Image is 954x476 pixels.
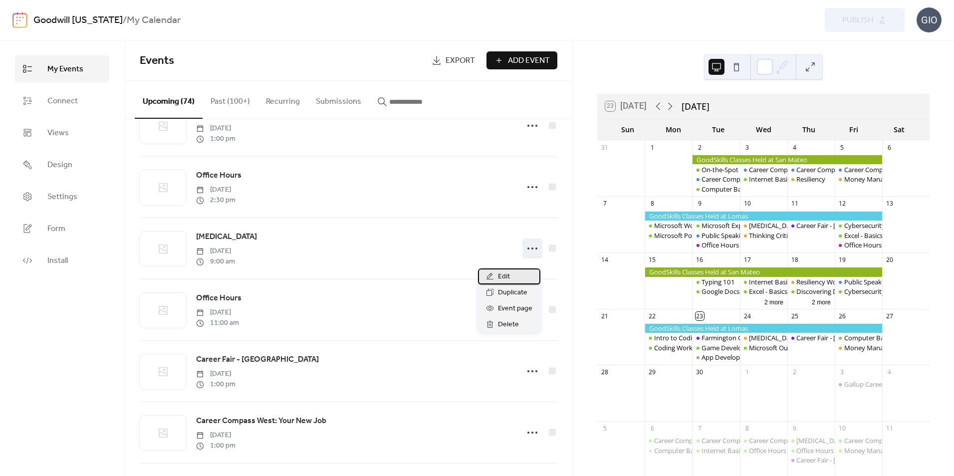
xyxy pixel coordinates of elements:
div: 31 [601,143,609,152]
span: Office Hours [196,170,241,182]
div: Microsoft Explorer [692,221,739,230]
div: On-the-Spot Hiring Fair [702,165,770,174]
div: 27 [885,312,894,320]
div: Microsoft PowerPoint [645,231,692,240]
div: Career Compass North: Career Exploration [654,436,780,445]
div: 26 [838,312,846,320]
div: 1 [743,368,751,377]
a: Career Fair - [GEOGRAPHIC_DATA] [196,353,319,366]
a: Goodwill [US_STATE] [33,11,123,30]
span: Views [47,127,69,139]
div: Game Development [702,343,762,352]
span: Design [47,159,72,171]
div: 5 [838,143,846,152]
div: Career Compass East: Resume/Applying [692,436,739,445]
div: GoodSkills Classes Held at San Mateo [692,155,882,164]
span: Career Fair - [GEOGRAPHIC_DATA] [196,354,319,366]
div: Microsoft Explorer [702,221,756,230]
div: Office Hours [692,240,739,249]
div: [MEDICAL_DATA] [749,221,800,230]
div: Internet Basics [702,446,746,455]
div: Computer Basics [692,185,739,194]
div: Money Management [835,175,882,184]
div: GoodSkills Classes Held at San Mateo [645,267,882,276]
div: 7 [601,200,609,208]
div: 19 [838,256,846,264]
div: 8 [648,200,657,208]
div: 20 [885,256,894,264]
div: Office Hours [835,240,882,249]
div: Microsoft PowerPoint [654,231,719,240]
div: Excel - Basics [835,231,882,240]
div: [DATE] [682,100,710,113]
span: [DATE] [196,369,236,379]
span: Office Hours [196,292,241,304]
div: Gallup Career Fair [835,380,882,389]
div: Internet Basics [740,277,787,286]
div: [MEDICAL_DATA] Workshop [749,333,833,342]
a: Design [15,151,109,178]
span: Events [140,50,174,72]
div: Sat [876,119,922,140]
div: 30 [696,368,704,377]
button: 2 more [808,297,835,306]
div: Career Fair - Albuquerque [787,333,835,342]
b: My Calendar [127,11,181,30]
div: Money Management [844,175,907,184]
div: Thinking Critically [749,231,801,240]
div: Career Compass South: Interviewing [740,436,787,445]
div: On-the-Spot Hiring Fair [692,165,739,174]
div: Excel - Basics [740,287,787,296]
div: 15 [648,256,657,264]
a: Connect [15,87,109,114]
div: Public Speaking Intro [692,231,739,240]
div: 10 [838,424,846,433]
span: 2:30 pm [196,195,236,206]
div: Money Management [835,446,882,455]
div: 2 [696,143,704,152]
div: Career Fair - Albuquerque [787,456,835,465]
a: My Events [15,55,109,82]
div: Career Fair - [GEOGRAPHIC_DATA] [796,221,898,230]
div: Career Compass East: Resume/Applying [702,436,819,445]
div: Stress Management [740,221,787,230]
div: 8 [743,424,751,433]
span: [DATE] [196,246,235,256]
div: Microsoft Word [654,221,701,230]
span: My Events [47,63,83,75]
b: / [123,11,127,30]
div: 6 [885,143,894,152]
div: 17 [743,256,751,264]
div: App Development [692,353,739,362]
a: Export [424,51,482,69]
span: Form [47,223,65,235]
div: Fri [831,119,877,140]
div: Career Fair - [GEOGRAPHIC_DATA] [796,456,898,465]
div: 24 [743,312,751,320]
div: Office Hours [796,446,834,455]
div: Cybersecurity [835,287,882,296]
div: 3 [743,143,751,152]
div: Career Compass North: Career Exploration [645,436,692,445]
div: 29 [648,368,657,377]
div: Career Compass East: Resume/Applying [749,165,867,174]
div: 25 [790,312,799,320]
div: 28 [601,368,609,377]
div: 21 [601,312,609,320]
div: Career Compass West: Your New Job [835,436,882,445]
div: Career Compass West: Your New Job [844,165,953,174]
div: Cybersecurity [844,287,885,296]
div: Career Fair - Albuquerque [787,221,835,230]
div: Coding Workshop [645,343,692,352]
div: 9 [790,424,799,433]
div: Stress Management Workshop [740,333,787,342]
div: Career Compass South: Interviewing [787,165,835,174]
div: [MEDICAL_DATA] [796,436,848,445]
div: GIO [917,7,942,32]
div: Cybersecurity [835,221,882,230]
a: Install [15,247,109,274]
button: Past (100+) [203,81,258,118]
div: 12 [838,200,846,208]
div: Resiliency Workshop [796,277,858,286]
div: Discovering Data [796,287,847,296]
